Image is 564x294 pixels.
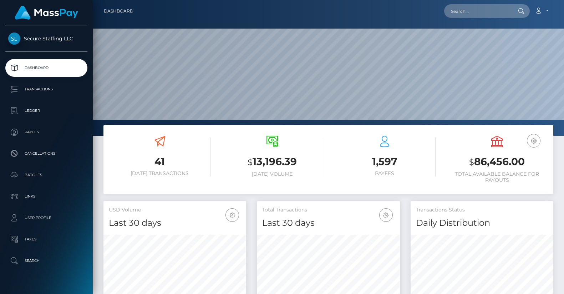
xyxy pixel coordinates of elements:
[334,155,436,169] h3: 1,597
[8,234,85,245] p: Taxes
[8,148,85,159] p: Cancellations
[8,213,85,223] p: User Profile
[334,170,436,176] h6: Payees
[446,155,548,169] h3: 86,456.00
[5,166,87,184] a: Batches
[469,157,474,167] small: $
[444,4,511,18] input: Search...
[5,188,87,205] a: Links
[5,145,87,163] a: Cancellations
[8,63,85,73] p: Dashboard
[15,6,78,20] img: MassPay Logo
[109,170,210,176] h6: [DATE] Transactions
[8,170,85,180] p: Batches
[8,255,85,266] p: Search
[248,157,253,167] small: $
[5,80,87,98] a: Transactions
[109,155,210,169] h3: 41
[8,105,85,116] p: Ledger
[109,206,241,214] h5: USD Volume
[262,206,394,214] h5: Total Transactions
[5,123,87,141] a: Payees
[5,35,87,42] span: Secure Staffing LLC
[416,217,548,229] h4: Daily Distribution
[8,84,85,95] p: Transactions
[8,127,85,138] p: Payees
[446,171,548,183] h6: Total Available Balance for Payouts
[8,33,20,45] img: Secure Staffing LLC
[5,102,87,120] a: Ledger
[5,209,87,227] a: User Profile
[262,217,394,229] h4: Last 30 days
[5,59,87,77] a: Dashboard
[8,191,85,202] p: Links
[5,252,87,270] a: Search
[5,230,87,248] a: Taxes
[221,171,323,177] h6: [DATE] Volume
[221,155,323,169] h3: 13,196.39
[416,206,548,214] h5: Transactions Status
[109,217,241,229] h4: Last 30 days
[104,4,133,19] a: Dashboard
